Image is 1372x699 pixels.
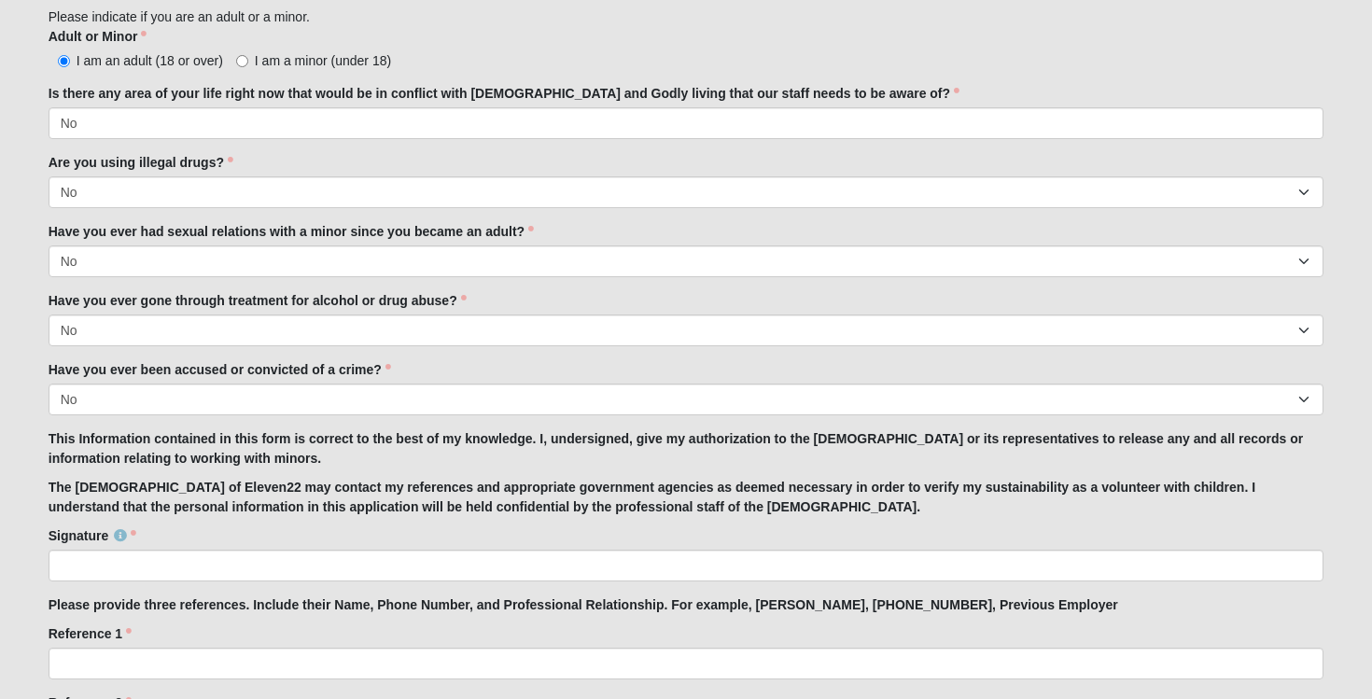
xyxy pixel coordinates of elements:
[49,291,467,310] label: Have you ever gone through treatment for alcohol or drug abuse?
[49,526,137,545] label: Signature
[49,27,147,46] label: Adult or Minor
[49,360,391,379] label: Have you ever been accused or convicted of a crime?
[49,431,1304,466] strong: This Information contained in this form is correct to the best of my knowledge. I, undersigned, g...
[236,55,248,67] input: I am a minor (under 18)
[49,153,233,172] label: Are you using illegal drugs?
[49,222,534,241] label: Have you ever had sexual relations with a minor since you became an adult?
[77,53,223,68] span: I am an adult (18 or over)
[58,55,70,67] input: I am an adult (18 or over)
[49,480,1255,514] strong: The [DEMOGRAPHIC_DATA] of Eleven22 may contact my references and appropriate government agencies ...
[49,84,959,103] label: Is there any area of your life right now that would be in conflict with [DEMOGRAPHIC_DATA] and Go...
[49,624,132,643] label: Reference 1
[255,53,391,68] span: I am a minor (under 18)
[49,597,1118,612] strong: Please provide three references. Include their Name, Phone Number, and Professional Relationship....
